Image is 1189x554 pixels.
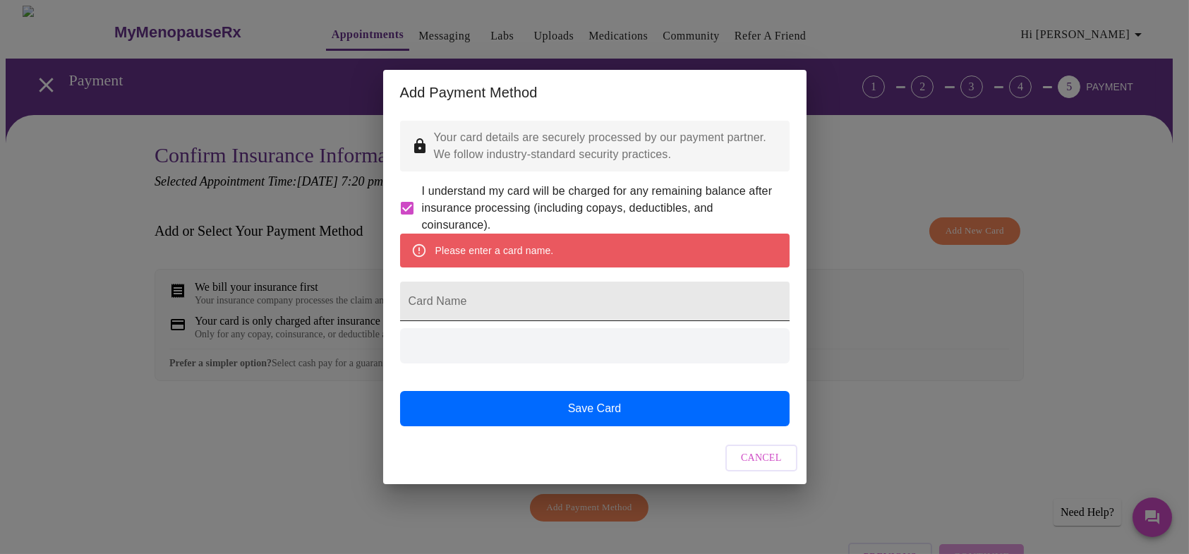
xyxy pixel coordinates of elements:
[422,183,778,234] span: I understand my card will be charged for any remaining balance after insurance processing (includ...
[725,445,797,472] button: Cancel
[741,450,782,467] span: Cancel
[435,238,554,263] div: Please enter a card name.
[434,129,778,163] p: Your card details are securely processed by our payment partner. We follow industry-standard secu...
[400,81,790,104] h2: Add Payment Method
[400,391,790,426] button: Save Card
